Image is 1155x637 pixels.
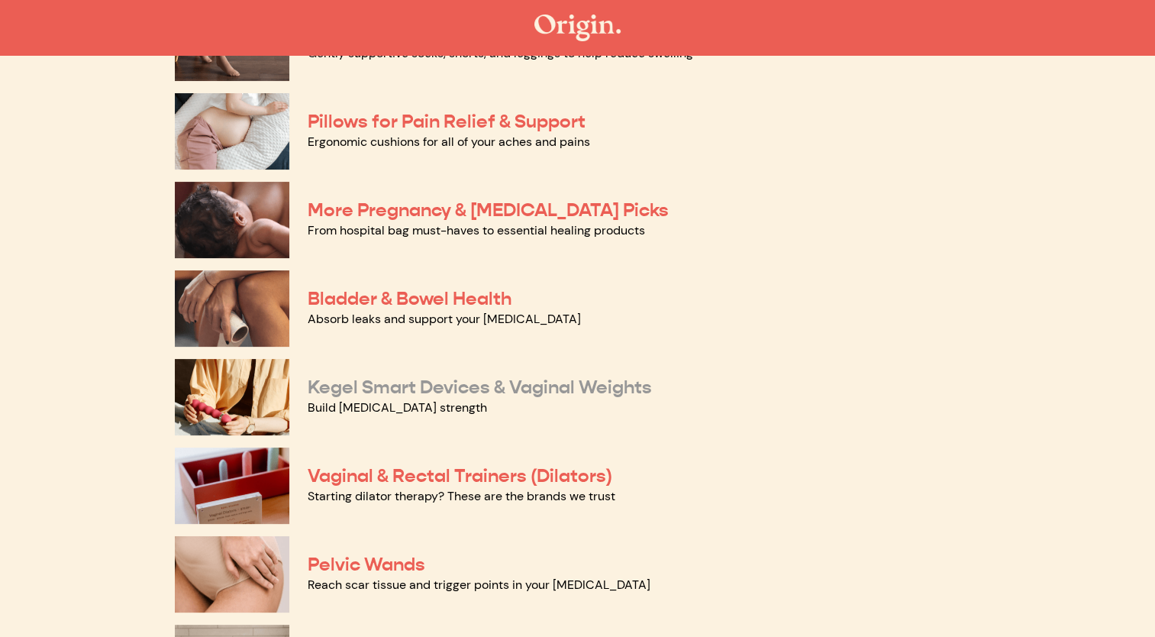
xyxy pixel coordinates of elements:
a: Ergonomic cushions for all of your aches and pains [308,134,590,150]
img: Pillows for Pain Relief & Support [175,93,289,170]
a: Absorb leaks and support your [MEDICAL_DATA] [308,311,581,327]
a: Vaginal & Rectal Trainers (Dilators) [308,464,612,487]
a: Kegel Smart Devices & Vaginal Weights [308,376,652,399]
a: More Pregnancy & [MEDICAL_DATA] Picks [308,199,669,221]
a: Build [MEDICAL_DATA] strength [308,399,487,416]
a: Bladder & Bowel Health [308,287,511,310]
a: Reach scar tissue and trigger points in your [MEDICAL_DATA] [308,577,650,593]
img: More Pregnancy & Postpartum Picks [175,182,289,258]
a: From hospital bag must-haves to essential healing products [308,222,645,238]
img: The Origin Shop [534,15,621,41]
img: Vaginal & Rectal Trainers (Dilators) [175,448,289,524]
a: Pillows for Pain Relief & Support [308,110,586,133]
img: Pelvic Wands [175,536,289,613]
a: Pelvic Wands [308,553,425,576]
img: Kegel Smart Devices & Vaginal Weights [175,359,289,435]
img: Bladder & Bowel Health [175,270,289,347]
a: Starting dilator therapy? These are the brands we trust [308,488,615,504]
